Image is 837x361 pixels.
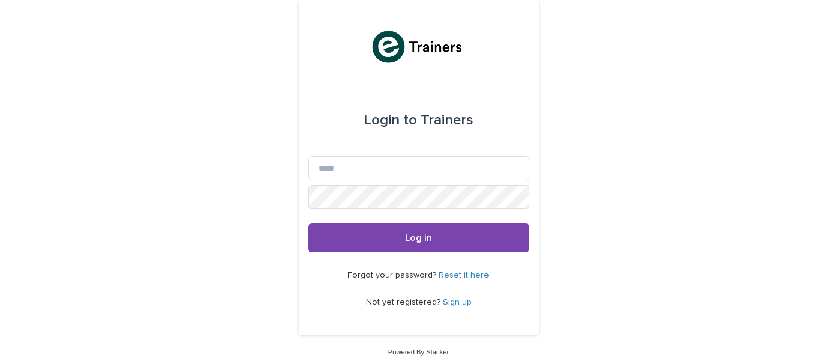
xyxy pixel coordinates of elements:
a: Powered By Stacker [388,348,449,356]
div: Trainers [364,103,473,137]
span: Log in [405,233,432,243]
a: Reset it here [439,271,489,279]
button: Log in [308,223,529,252]
span: Not yet registered? [366,298,443,306]
a: Sign up [443,298,472,306]
img: K0CqGN7SDeD6s4JG8KQk [369,29,468,65]
span: Login to [364,113,417,127]
span: Forgot your password? [348,271,439,279]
